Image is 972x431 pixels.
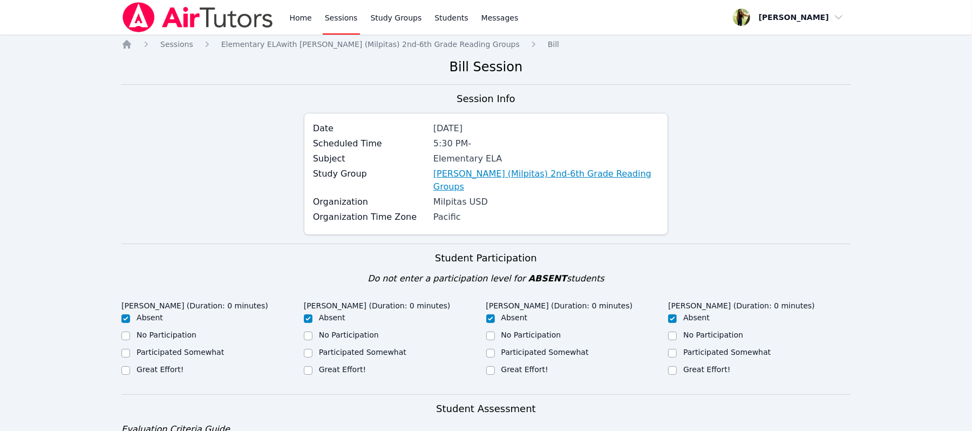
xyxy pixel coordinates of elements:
[313,152,427,165] label: Subject
[433,211,659,224] div: Pacific
[683,348,771,356] label: Participated Somewhat
[121,296,268,312] legend: [PERSON_NAME] (Duration: 0 minutes)
[319,365,366,374] label: Great Effort!
[313,122,427,135] label: Date
[528,273,567,284] span: ABSENT
[121,401,851,416] h3: Student Assessment
[433,152,659,165] div: Elementary ELA
[433,122,659,135] div: [DATE]
[121,2,274,32] img: Air Tutors
[433,137,659,150] div: 5:30 PM -
[319,348,406,356] label: Participated Somewhat
[668,296,815,312] legend: [PERSON_NAME] (Duration: 0 minutes)
[433,167,659,193] a: [PERSON_NAME] (Milpitas) 2nd-6th Grade Reading Groups
[683,313,710,322] label: Absent
[313,196,427,208] label: Organization
[304,296,451,312] legend: [PERSON_NAME] (Duration: 0 minutes)
[501,348,589,356] label: Participated Somewhat
[121,251,851,266] h3: Student Participation
[221,39,520,50] a: Elementary ELAwith [PERSON_NAME] (Milpitas) 2nd-6th Grade Reading Groups
[160,40,193,49] span: Sessions
[501,331,561,339] label: No Participation
[457,91,515,106] h3: Session Info
[121,272,851,285] div: Do not enter a participation level for students
[160,39,193,50] a: Sessions
[121,39,851,50] nav: Breadcrumb
[137,348,224,356] label: Participated Somewhat
[137,313,163,322] label: Absent
[137,365,183,374] label: Great Effort!
[313,211,427,224] label: Organization Time Zone
[501,365,548,374] label: Great Effort!
[548,39,559,50] a: Bill
[486,296,633,312] legend: [PERSON_NAME] (Duration: 0 minutes)
[319,331,379,339] label: No Participation
[683,365,730,374] label: Great Effort!
[121,58,851,76] h2: Bill Session
[433,196,659,208] div: Milpitas USD
[319,313,345,322] label: Absent
[313,137,427,150] label: Scheduled Time
[548,40,559,49] span: Bill
[501,313,528,322] label: Absent
[481,12,519,23] span: Messages
[137,331,196,339] label: No Participation
[221,40,520,49] span: Elementary ELA with [PERSON_NAME] (Milpitas) 2nd-6th Grade Reading Groups
[683,331,743,339] label: No Participation
[313,167,427,180] label: Study Group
